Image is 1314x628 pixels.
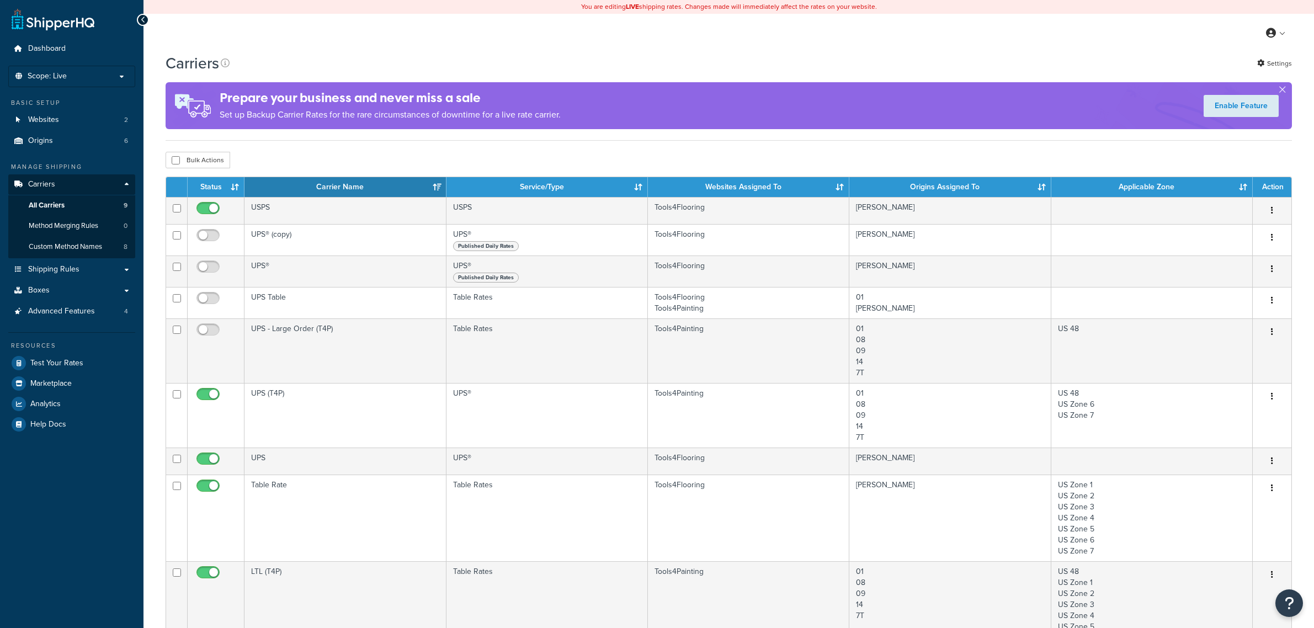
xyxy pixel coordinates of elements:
[30,400,61,409] span: Analytics
[244,177,446,197] th: Carrier Name: activate to sort column ascending
[124,307,128,316] span: 4
[28,265,79,274] span: Shipping Rules
[648,256,849,287] td: Tools4Flooring
[244,287,446,318] td: UPS Table
[1051,177,1253,197] th: Applicable Zone: activate to sort column ascending
[8,131,135,151] li: Origins
[8,110,135,130] a: Websites 2
[849,287,1051,318] td: 01 [PERSON_NAME]
[849,475,1051,561] td: [PERSON_NAME]
[8,110,135,130] li: Websites
[446,475,648,561] td: Table Rates
[166,52,219,74] h1: Carriers
[8,280,135,301] a: Boxes
[244,256,446,287] td: UPS®
[446,224,648,256] td: UPS®
[849,383,1051,448] td: 01 08 09 14 7T
[446,177,648,197] th: Service/Type: activate to sort column ascending
[124,201,127,210] span: 9
[124,242,127,252] span: 8
[849,448,1051,475] td: [PERSON_NAME]
[220,107,561,123] p: Set up Backup Carrier Rates for the rare circumstances of downtime for a live rate carrier.
[244,224,446,256] td: UPS® (copy)
[8,414,135,434] a: Help Docs
[124,136,128,146] span: 6
[8,98,135,108] div: Basic Setup
[244,448,446,475] td: UPS
[244,197,446,224] td: USPS
[446,318,648,383] td: Table Rates
[648,318,849,383] td: Tools4Painting
[453,241,519,251] span: Published Daily Rates
[8,301,135,322] li: Advanced Features
[1051,383,1253,448] td: US 48 US Zone 6 US Zone 7
[220,89,561,107] h4: Prepare your business and never miss a sale
[648,287,849,318] td: Tools4Flooring Tools4Painting
[849,318,1051,383] td: 01 08 09 14 7T
[30,379,72,388] span: Marketplace
[8,341,135,350] div: Resources
[849,197,1051,224] td: [PERSON_NAME]
[29,242,102,252] span: Custom Method Names
[8,374,135,393] a: Marketplace
[446,256,648,287] td: UPS®
[30,420,66,429] span: Help Docs
[648,448,849,475] td: Tools4Flooring
[244,475,446,561] td: Table Rate
[1253,177,1291,197] th: Action
[29,201,65,210] span: All Carriers
[8,195,135,216] a: All Carriers 9
[8,259,135,280] a: Shipping Rules
[626,2,639,12] b: LIVE
[648,177,849,197] th: Websites Assigned To: activate to sort column ascending
[8,131,135,151] a: Origins 6
[244,383,446,448] td: UPS (T4P)
[1275,589,1303,617] button: Open Resource Center
[244,318,446,383] td: UPS - Large Order (T4P)
[124,221,127,231] span: 0
[8,353,135,373] a: Test Your Rates
[8,237,135,257] a: Custom Method Names 8
[1257,56,1292,71] a: Settings
[849,177,1051,197] th: Origins Assigned To: activate to sort column ascending
[8,174,135,195] a: Carriers
[849,256,1051,287] td: [PERSON_NAME]
[29,221,98,231] span: Method Merging Rules
[446,287,648,318] td: Table Rates
[28,307,95,316] span: Advanced Features
[28,180,55,189] span: Carriers
[8,301,135,322] a: Advanced Features 4
[446,448,648,475] td: UPS®
[166,152,230,168] button: Bulk Actions
[446,383,648,448] td: UPS®
[12,8,94,30] a: ShipperHQ Home
[453,273,519,283] span: Published Daily Rates
[648,383,849,448] td: Tools4Painting
[28,72,67,81] span: Scope: Live
[1204,95,1279,117] a: Enable Feature
[28,286,50,295] span: Boxes
[188,177,244,197] th: Status: activate to sort column ascending
[8,237,135,257] li: Custom Method Names
[30,359,83,368] span: Test Your Rates
[1051,318,1253,383] td: US 48
[8,174,135,258] li: Carriers
[648,197,849,224] td: Tools4Flooring
[8,216,135,236] li: Method Merging Rules
[8,394,135,414] a: Analytics
[8,216,135,236] a: Method Merging Rules 0
[1051,475,1253,561] td: US Zone 1 US Zone 2 US Zone 3 US Zone 4 US Zone 5 US Zone 6 US Zone 7
[648,475,849,561] td: Tools4Flooring
[28,44,66,54] span: Dashboard
[28,136,53,146] span: Origins
[28,115,59,125] span: Websites
[124,115,128,125] span: 2
[8,39,135,59] a: Dashboard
